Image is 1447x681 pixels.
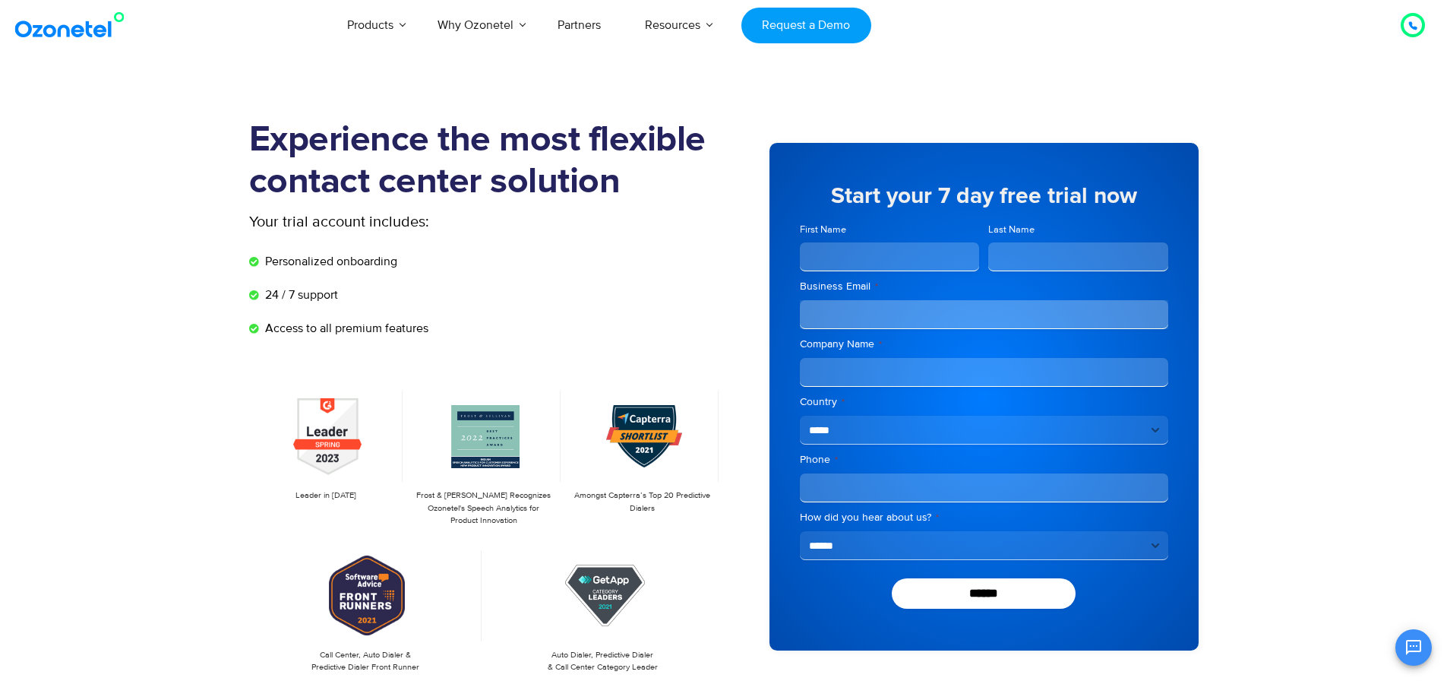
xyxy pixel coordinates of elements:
span: Access to all premium features [261,319,428,337]
label: Country [800,394,1168,410]
label: Phone [800,452,1168,467]
label: Last Name [988,223,1168,237]
p: Amongst Capterra’s Top 20 Predictive Dialers [573,489,711,515]
label: How did you hear about us? [800,510,1168,525]
label: First Name [800,223,980,237]
label: Business Email [800,279,1168,294]
p: Auto Dialer, Predictive Dialer & Call Center Category Leader [494,649,712,674]
span: 24 / 7 support [261,286,338,304]
button: Open chat [1395,629,1432,666]
a: Request a Demo [741,8,871,43]
p: Call Center, Auto Dialer & Predictive Dialer Front Runner [257,649,475,674]
p: Frost & [PERSON_NAME] Recognizes Ozonetel's Speech Analytics for Product Innovation [415,489,553,527]
h1: Experience the most flexible contact center solution [249,119,724,203]
span: Personalized onboarding [261,252,397,271]
p: Your trial account includes: [249,211,610,233]
h5: Start your 7 day free trial now [800,185,1168,207]
label: Company Name [800,337,1168,352]
p: Leader in [DATE] [257,489,395,502]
